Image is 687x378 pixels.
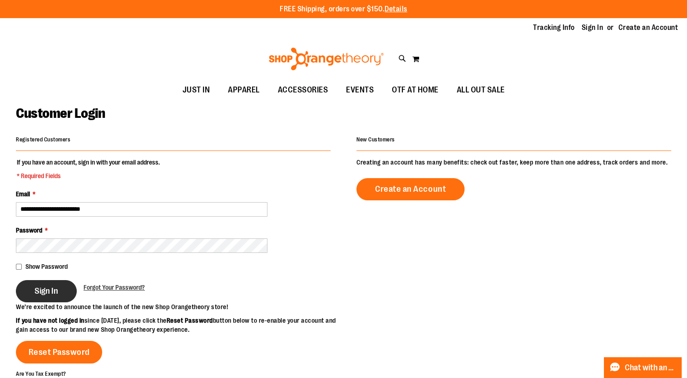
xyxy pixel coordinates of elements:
a: Forgot Your Password? [84,283,145,292]
span: ACCESSORIES [278,80,328,100]
span: * Required Fields [17,171,160,180]
button: Chat with an Expert [604,357,682,378]
p: since [DATE], please click the button below to re-enable your account and gain access to our bran... [16,316,344,334]
span: Chat with an Expert [625,363,676,372]
p: Creating an account has many benefits: check out faster, keep more than one address, track orders... [356,158,671,167]
span: Customer Login [16,106,105,121]
img: Shop Orangetheory [267,48,385,70]
span: Create an Account [375,184,446,194]
strong: Registered Customers [16,136,70,143]
strong: New Customers [356,136,395,143]
strong: Are You Tax Exempt? [16,370,66,377]
span: APPAREL [228,80,260,100]
span: Reset Password [29,347,90,357]
a: Create an Account [356,178,465,200]
a: Tracking Info [533,23,575,33]
span: Forgot Your Password? [84,284,145,291]
strong: Reset Password [167,317,213,324]
legend: If you have an account, sign in with your email address. [16,158,161,180]
p: We’re excited to announce the launch of the new Shop Orangetheory store! [16,302,344,311]
a: Sign In [582,23,603,33]
span: ALL OUT SALE [457,80,505,100]
span: OTF AT HOME [392,80,439,100]
span: Password [16,227,42,234]
span: Show Password [25,263,68,270]
span: JUST IN [183,80,210,100]
p: FREE Shipping, orders over $150. [280,4,407,15]
span: Sign In [35,286,58,296]
button: Sign In [16,280,77,302]
a: Create an Account [618,23,678,33]
span: Email [16,190,30,198]
a: Reset Password [16,341,102,363]
a: Details [385,5,407,13]
span: EVENTS [346,80,374,100]
strong: If you have not logged in [16,317,84,324]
